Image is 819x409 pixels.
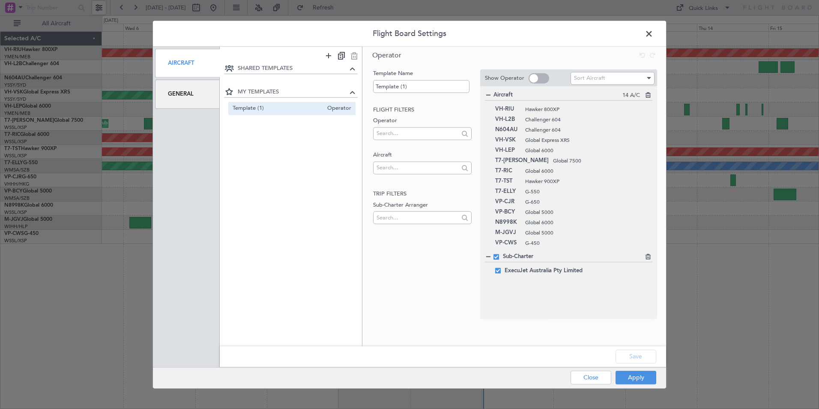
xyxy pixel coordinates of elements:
span: Global 5000 [525,229,644,237]
span: N604AU [495,125,521,135]
span: Hawker 900XP [525,177,644,185]
input: Search... [377,127,458,140]
span: MY TEMPLATES [238,87,348,96]
span: T7-TST [495,176,521,186]
span: VH-LEP [495,145,521,156]
label: Sub-Charter Arranger [373,201,471,209]
span: Challenger 604 [525,126,644,134]
span: G-450 [525,239,644,247]
h2: Flight filters [373,105,471,114]
h2: Trip filters [373,190,471,198]
span: Challenger 604 [525,116,644,123]
span: G-550 [525,188,644,195]
label: Operator [373,117,471,125]
span: Operator [372,51,401,60]
span: Template (1) [233,104,323,113]
span: Sort Aircraft [574,74,605,82]
span: Hawker 800XP [525,105,644,113]
span: Aircraft [493,91,622,99]
span: Sub-Charter [503,253,640,261]
button: Apply [616,370,656,384]
span: VP-CWS [495,238,521,248]
span: Global 7500 [553,157,644,165]
span: VH-L2B [495,114,521,125]
input: Search... [377,161,458,174]
span: G-650 [525,198,644,206]
div: General [155,80,220,108]
span: T7-ELLY [495,186,521,197]
span: Global 6000 [525,219,644,226]
input: Search... [377,211,458,224]
span: T7-RIC [495,166,521,176]
span: T7-[PERSON_NAME] [495,156,549,166]
span: N8998K [495,217,521,228]
button: Close [571,370,611,384]
span: VH-VSK [495,135,521,145]
label: Aircraft [373,151,471,159]
span: VP-CJR [495,197,521,207]
span: Global 6000 [525,167,644,175]
span: Global 5000 [525,208,644,216]
span: Global 6000 [525,147,644,154]
span: 14 A/C [622,91,640,100]
span: VP-BCY [495,207,521,217]
span: VH-RIU [495,104,521,114]
label: Show Operator [485,74,524,82]
span: Global Express XRS [525,136,644,144]
div: Aircraft [155,49,220,78]
span: M-JGVJ [495,228,521,238]
span: ExecuJet Australia Pty Limited [505,266,583,276]
span: SHARED TEMPLATES [238,64,348,73]
span: Operator [323,104,351,113]
header: Flight Board Settings [153,21,666,47]
label: Template Name [373,69,471,78]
